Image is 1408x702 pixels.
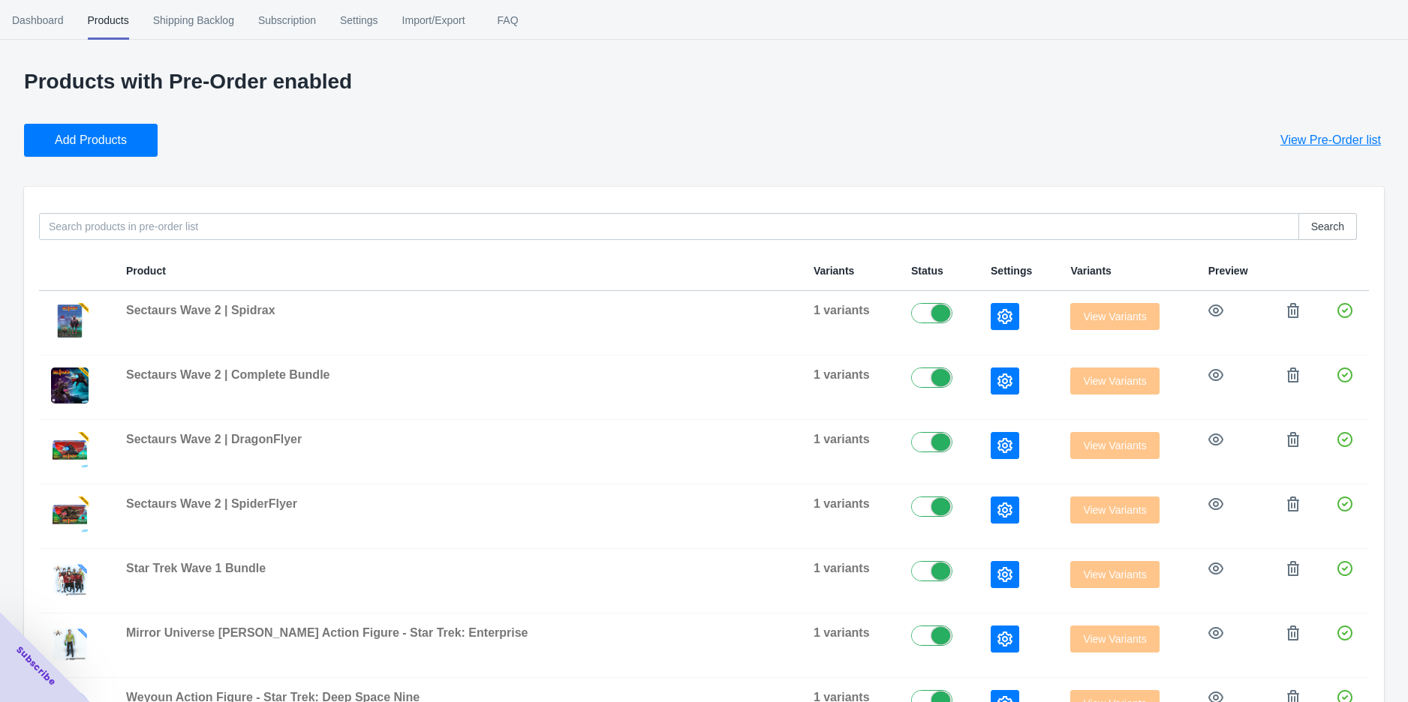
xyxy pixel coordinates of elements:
span: Shipping Backlog [153,1,234,40]
span: Variants [1070,265,1111,277]
span: Sectaurs Wave 2 | Spidrax [126,304,275,316]
span: Star Trek Wave 1 Bundle [126,562,266,574]
span: Status [911,265,943,277]
span: 1 variants [814,626,870,639]
button: View Pre-Order list [1262,124,1399,157]
img: SEC_Spidrax_Packaging_1x1wpresalecorner.png [51,303,89,339]
span: 1 variants [814,304,870,316]
button: Search [1298,213,1357,240]
span: Add Products [55,133,127,148]
span: 1 variants [814,433,870,445]
img: SEC_DragonFlyer_Packaging_1x1wpresalecorner.png [51,432,89,468]
span: Settings [340,1,378,40]
button: Add Products [24,124,158,157]
span: Search [1311,220,1344,232]
span: 1 variants [814,562,870,574]
span: Subscription [258,1,316,40]
p: Products with Pre-Order enabled [24,70,1384,94]
span: 1 variants [814,368,870,381]
span: 1 variants [814,497,870,510]
img: SEC_SpiderFlyer_Packaging_1x1wpresalecorner.png [51,496,89,532]
span: Sectaurs Wave 2 | Complete Bundle [126,368,330,381]
span: Subscribe [14,643,59,688]
span: View Pre-Order list [1280,133,1381,148]
span: Mirror Universe [PERSON_NAME] Action Figure - Star Trek: Enterprise [126,626,528,639]
span: Sectaurs Wave 2 | SpiderFlyer [126,497,297,510]
span: Variants [814,265,854,277]
span: FAQ [489,1,527,40]
input: Search products in pre-order list [39,213,1299,240]
span: Product [126,265,166,277]
span: Dashboard [12,1,64,40]
img: SEC_SpiderFlyer-wSpidrax-Dragonflyer_1x1wpresalecorner.jpg [51,367,89,403]
span: Preview [1208,265,1248,277]
span: Sectaurs Wave 2 | DragonFlyer [126,433,302,445]
span: Settings [991,265,1032,277]
span: Products [88,1,129,40]
img: StarTrek_1000x1000Charactersbundle.png [51,561,89,597]
span: Import/Export [402,1,465,40]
